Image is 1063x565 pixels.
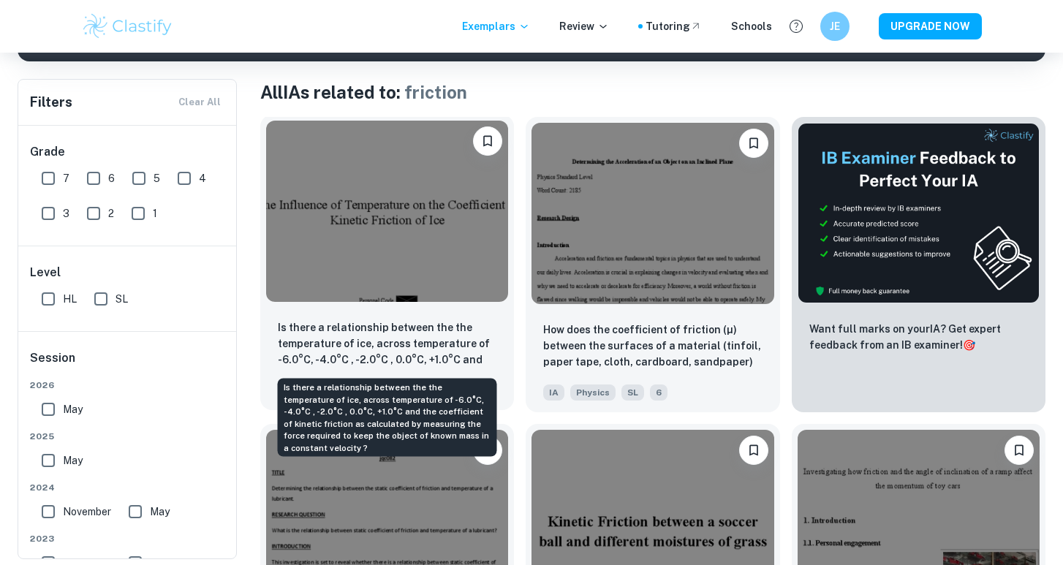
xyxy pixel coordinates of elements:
span: SL [116,291,128,307]
a: BookmarkIs there a relationship between the the temperature of ice, across temperature of -6.0°C,... [260,117,514,412]
div: Is there a relationship between the the temperature of ice, across temperature of -6.0°C, -4.0°C ... [278,379,497,457]
span: Physics [570,384,616,401]
h6: Filters [30,92,72,113]
img: Physics IA example thumbnail: Is there a relationship between the the [266,121,508,302]
img: Physics IA example thumbnail: How does the coefficient of friction (µ) [531,123,773,304]
a: ThumbnailWant full marks on yourIA? Get expert feedback from an IB examiner! [792,117,1045,412]
h1: All IAs related to: [260,79,1045,105]
a: Tutoring [646,18,702,34]
button: Bookmark [739,129,768,158]
img: Clastify logo [81,12,174,41]
img: Thumbnail [798,123,1040,303]
span: 2023 [30,532,226,545]
p: Want full marks on your IA ? Get expert feedback from an IB examiner! [809,321,1028,353]
span: friction [404,82,467,102]
span: 3 [63,205,69,221]
span: 2024 [30,481,226,494]
span: HL [63,291,77,307]
a: Schools [731,18,772,34]
button: UPGRADE NOW [879,13,982,39]
span: November [63,504,111,520]
button: Help and Feedback [784,14,809,39]
span: May [63,452,83,469]
button: JE [820,12,850,41]
button: Bookmark [1005,436,1034,465]
h6: Grade [30,143,226,161]
span: 6 [108,170,115,186]
span: 5 [154,170,160,186]
span: IA [543,384,564,401]
span: 4 [199,170,206,186]
h6: Level [30,264,226,281]
span: SL [621,384,644,401]
span: 2026 [30,379,226,392]
span: May [63,401,83,417]
p: How does the coefficient of friction (µ) between the surfaces of a material (tinfoil, paper tape,... [543,322,762,371]
span: 2025 [30,430,226,443]
span: 🎯 [963,339,975,351]
span: 1 [153,205,157,221]
a: BookmarkHow does the coefficient of friction (µ) between the surfaces of a material (tinfoil, pap... [526,117,779,412]
span: May [150,504,170,520]
h6: JE [827,18,844,34]
span: 6 [650,384,667,401]
span: 2 [108,205,114,221]
button: Bookmark [739,436,768,465]
p: Review [559,18,609,34]
button: Bookmark [473,126,502,156]
p: Exemplars [462,18,530,34]
h6: Session [30,349,226,379]
p: Is there a relationship between the the temperature of ice, across temperature of -6.0°C, -4.0°C ... [278,319,496,369]
span: 7 [63,170,69,186]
